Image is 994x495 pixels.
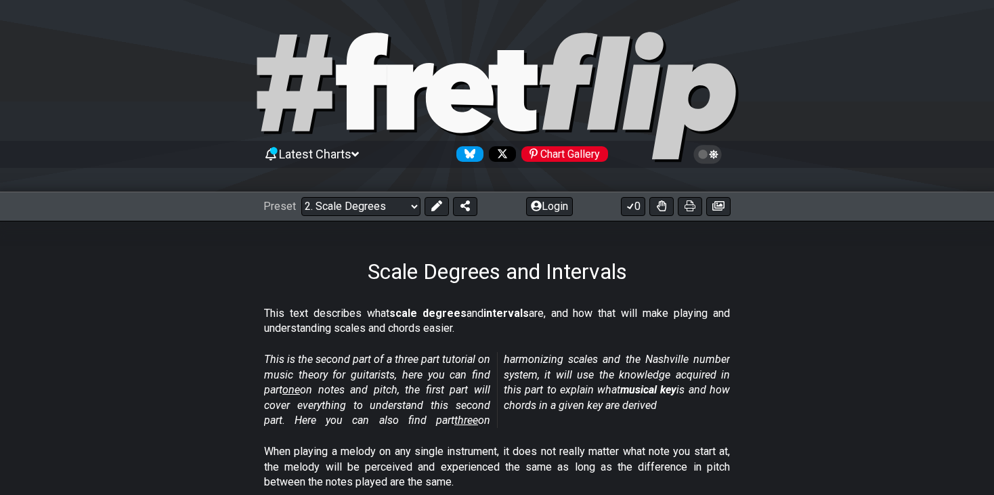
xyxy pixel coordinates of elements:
span: Latest Charts [279,147,351,161]
a: #fretflip at Pinterest [516,146,608,162]
strong: musical key [620,383,676,396]
p: This text describes what and are, and how that will make playing and understanding scales and cho... [264,306,730,337]
h1: Scale Degrees and Intervals [368,259,627,284]
p: When playing a melody on any single instrument, it does not really matter what note you start at,... [264,444,730,490]
strong: intervals [483,307,529,320]
a: Follow #fretflip at Bluesky [451,146,483,162]
span: three [454,414,478,427]
a: Follow #fretflip at X [483,146,516,162]
button: Create image [706,197,731,216]
button: 0 [621,197,645,216]
button: Login [526,197,573,216]
select: Preset [301,197,420,216]
strong: scale degrees [389,307,467,320]
button: Toggle Dexterity for all fretkits [649,197,674,216]
div: Chart Gallery [521,146,608,162]
span: one [282,383,300,396]
span: Preset [263,200,296,213]
span: Toggle light / dark theme [700,148,716,160]
button: Share Preset [453,197,477,216]
button: Edit Preset [425,197,449,216]
button: Print [678,197,702,216]
em: This is the second part of a three part tutorial on music theory for guitarists, here you can fin... [264,353,730,427]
